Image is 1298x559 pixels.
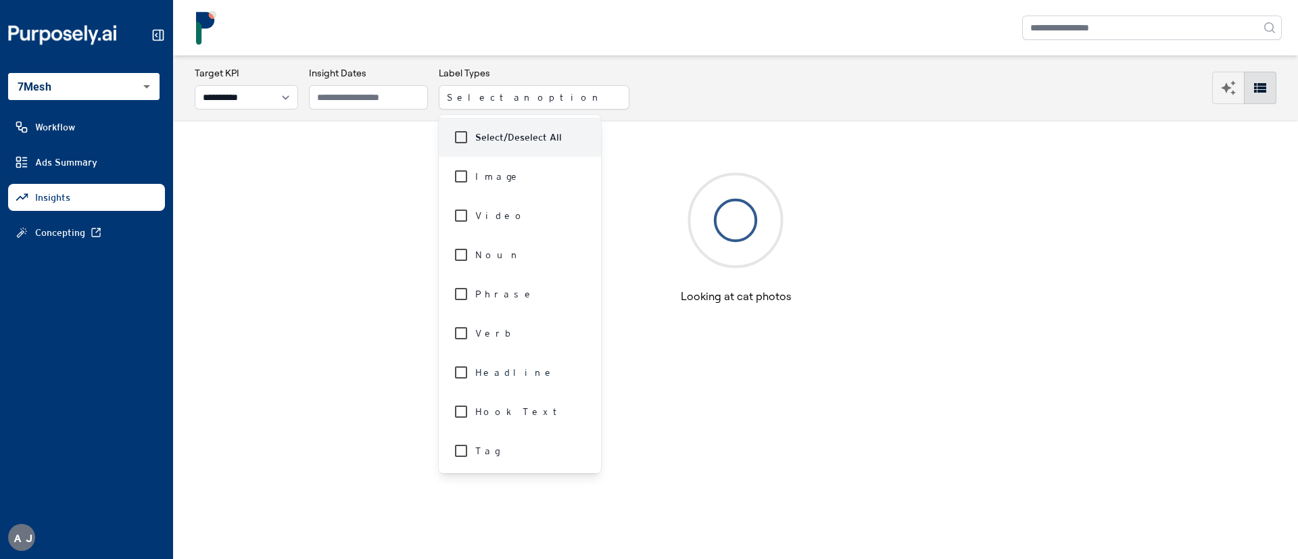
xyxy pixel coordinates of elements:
[475,170,522,183] span: Image
[195,66,298,80] h3: Target KPI
[35,120,75,134] span: Workflow
[8,219,165,246] a: Concepting
[475,248,521,262] span: Noun
[8,524,35,551] button: AJ
[35,226,85,239] span: Concepting
[475,405,564,418] span: Hook Text
[475,209,527,222] span: Video
[35,155,97,169] span: Ads Summary
[475,130,562,144] label: Select/Deselect All
[439,66,629,80] h3: Label Types
[475,326,516,340] span: Verb
[439,115,601,473] ul: Select an option
[439,85,629,110] button: Select an option
[8,149,165,176] a: Ads Summary
[8,73,160,100] div: 7Mesh
[8,184,165,211] a: Insights
[309,66,428,80] h3: Insight Dates
[35,191,70,204] span: Insights
[475,366,556,379] span: Headline
[475,287,535,301] span: Phrase
[189,11,223,45] img: logo
[8,114,165,141] a: Workflow
[475,444,500,458] span: Tag
[8,524,35,551] div: A J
